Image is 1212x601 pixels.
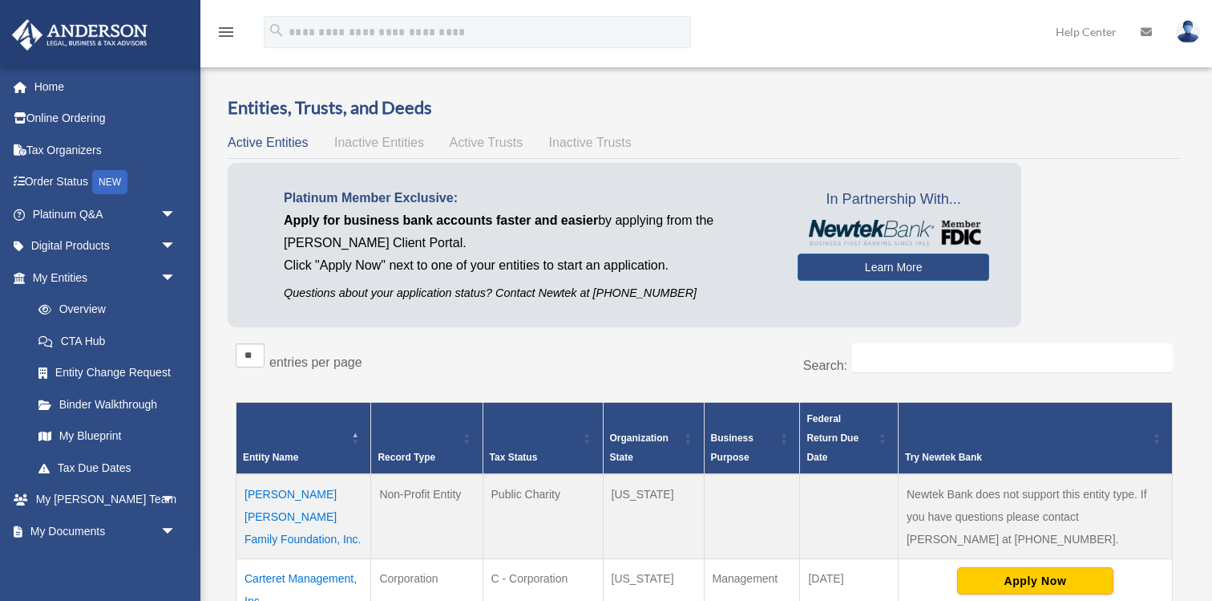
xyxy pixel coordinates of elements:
p: Questions about your application status? Contact Newtek at [PHONE_NUMBER] [284,283,774,303]
button: Apply Now [957,567,1113,595]
span: Business Purpose [711,432,753,463]
img: NewtekBankLogoSM.png [806,220,981,246]
th: Try Newtek Bank : Activate to sort [898,403,1172,475]
label: entries per page [269,355,362,369]
td: Public Charity [483,474,603,559]
th: Business Purpose: Activate to sort [704,403,800,475]
th: Organization State: Activate to sort [603,403,704,475]
img: Anderson Advisors Platinum Portal [7,19,152,51]
a: Home [11,71,200,103]
span: In Partnership With... [798,187,989,213]
span: Active Entities [228,136,308,149]
a: Tax Due Dates [22,452,192,484]
img: User Pic [1176,20,1200,43]
th: Record Type: Activate to sort [371,403,483,475]
span: Federal Return Due Date [806,413,858,463]
p: Platinum Member Exclusive: [284,187,774,209]
span: Organization State [610,432,669,463]
div: NEW [92,170,127,194]
span: Entity Name [243,452,298,463]
td: Non-Profit Entity [371,474,483,559]
td: Newtek Bank does not support this entity type. If you have questions please contact [PERSON_NAME]... [898,474,1172,559]
span: Inactive Trusts [549,136,632,149]
span: Inactive Entities [334,136,424,149]
span: arrow_drop_down [160,547,192,580]
div: Try Newtek Bank [905,448,1148,467]
th: Federal Return Due Date: Activate to sort [800,403,899,475]
td: [PERSON_NAME] [PERSON_NAME] Family Foundation, Inc. [236,474,371,559]
a: My [PERSON_NAME] Teamarrow_drop_down [11,484,200,516]
span: arrow_drop_down [160,484,192,517]
span: Record Type [378,452,435,463]
a: Platinum Q&Aarrow_drop_down [11,198,200,230]
span: Active Trusts [450,136,523,149]
i: menu [216,22,236,42]
th: Tax Status: Activate to sort [483,403,603,475]
span: arrow_drop_down [160,230,192,263]
a: My Documentsarrow_drop_down [11,515,200,547]
span: Apply for business bank accounts faster and easier [284,213,598,227]
i: search [268,22,285,39]
a: Online Learningarrow_drop_down [11,547,200,579]
a: My Entitiesarrow_drop_down [11,262,192,294]
p: Click "Apply Now" next to one of your entities to start an application. [284,254,774,277]
th: Entity Name: Activate to invert sorting [236,403,371,475]
span: arrow_drop_down [160,262,192,294]
td: [US_STATE] [603,474,704,559]
span: arrow_drop_down [160,198,192,231]
a: Binder Walkthrough [22,388,192,420]
a: Order StatusNEW [11,166,200,199]
label: Search: [803,359,847,372]
a: My Blueprint [22,420,192,453]
p: by applying from the [PERSON_NAME] Client Portal. [284,209,774,254]
a: CTA Hub [22,325,192,357]
span: arrow_drop_down [160,515,192,548]
a: Overview [22,294,184,326]
h3: Entities, Trusts, and Deeds [228,95,1181,120]
a: menu [216,28,236,42]
a: Tax Organizers [11,134,200,166]
a: Learn More [798,254,989,281]
a: Online Ordering [11,103,200,135]
a: Digital Productsarrow_drop_down [11,230,200,262]
a: Entity Change Request [22,357,192,389]
span: Tax Status [490,452,538,463]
